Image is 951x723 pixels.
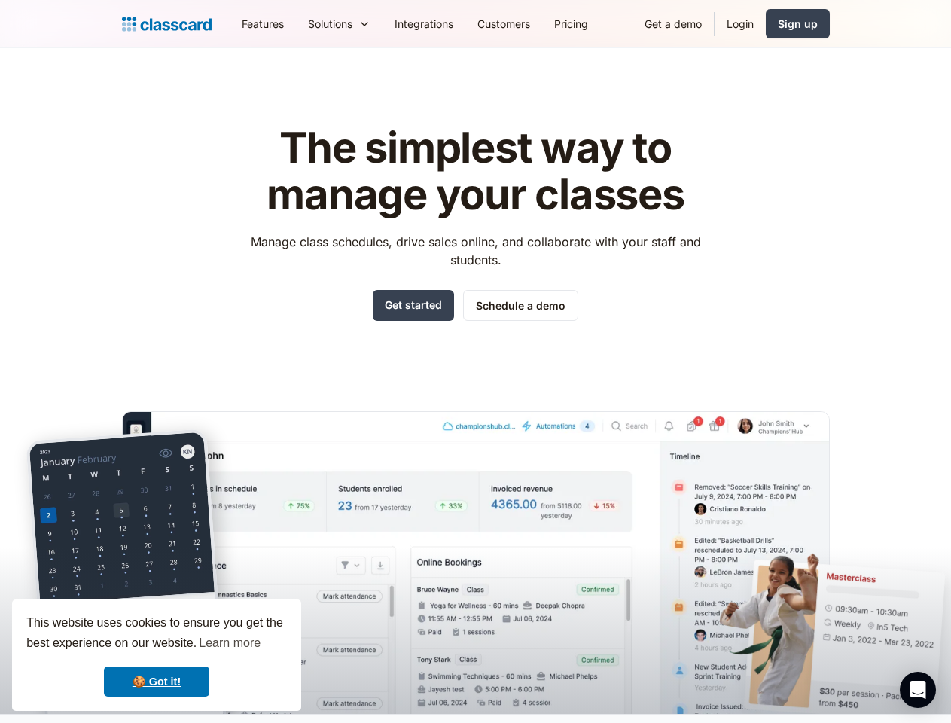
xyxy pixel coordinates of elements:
div: cookieconsent [12,599,301,711]
a: learn more about cookies [197,632,263,654]
a: Integrations [383,7,465,41]
a: Features [230,7,296,41]
div: Solutions [296,7,383,41]
a: home [122,14,212,35]
a: Get a demo [632,7,714,41]
span: This website uses cookies to ensure you get the best experience on our website. [26,614,287,654]
div: Solutions [308,16,352,32]
p: Manage class schedules, drive sales online, and collaborate with your staff and students. [236,233,715,269]
a: Pricing [542,7,600,41]
div: Open Intercom Messenger [900,672,936,708]
a: Login [715,7,766,41]
a: Get started [373,290,454,321]
div: Sign up [778,16,818,32]
a: Schedule a demo [463,290,578,321]
a: dismiss cookie message [104,667,209,697]
h1: The simplest way to manage your classes [236,125,715,218]
a: Sign up [766,9,830,38]
a: Customers [465,7,542,41]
